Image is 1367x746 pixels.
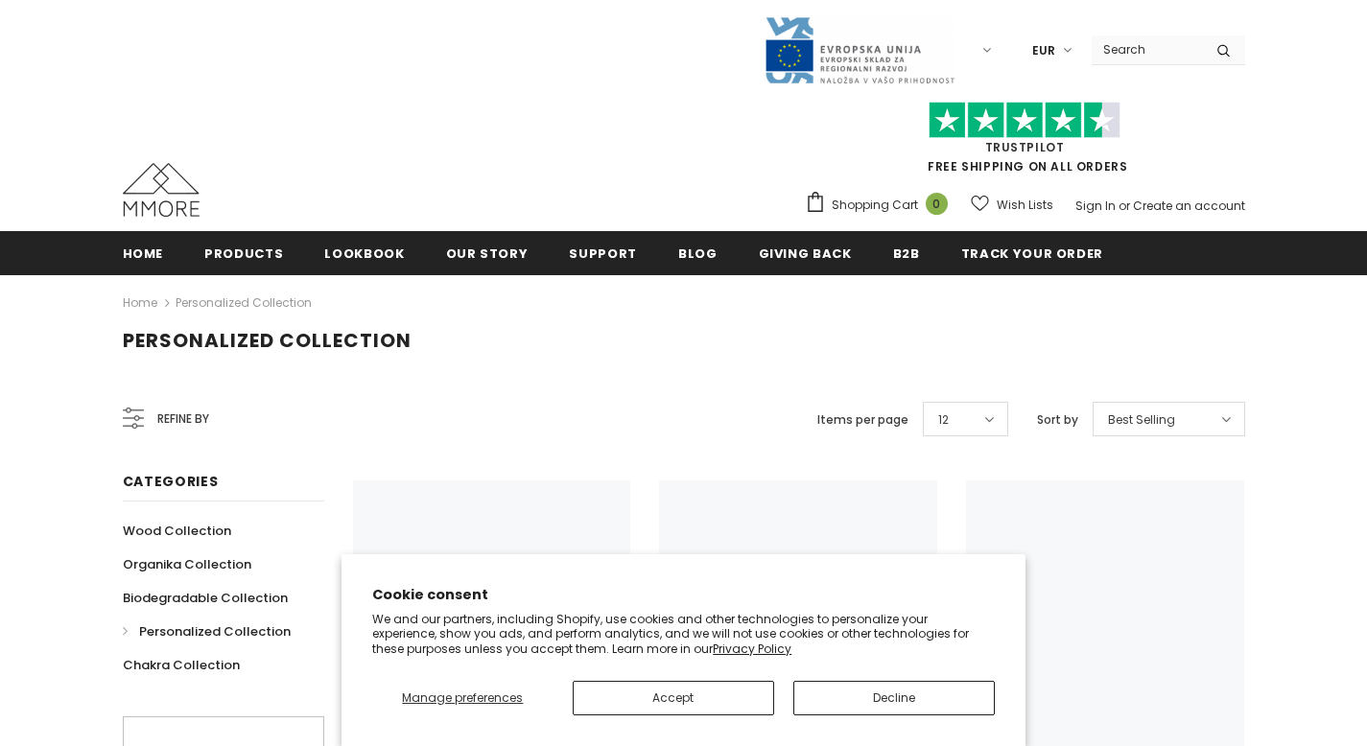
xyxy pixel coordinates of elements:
span: Lookbook [324,245,404,263]
a: Wish Lists [971,188,1053,221]
span: Manage preferences [402,689,523,706]
a: support [569,231,637,274]
a: Javni Razpis [764,41,955,58]
span: Our Story [446,245,529,263]
span: 0 [926,193,948,215]
span: support [569,245,637,263]
span: Wish Lists [997,196,1053,215]
p: We and our partners, including Shopify, use cookies and other technologies to personalize your ex... [372,612,995,657]
span: Home [123,245,164,263]
button: Accept [573,681,774,715]
h2: Cookie consent [372,585,995,605]
span: Personalized Collection [123,327,412,354]
a: Biodegradable Collection [123,581,288,615]
a: Blog [678,231,718,274]
a: Giving back [759,231,852,274]
a: Chakra Collection [123,648,240,682]
button: Decline [793,681,995,715]
span: Shopping Cart [832,196,918,215]
span: Refine by [157,408,209,430]
span: 12 [938,410,949,430]
label: Items per page [817,410,908,430]
a: Our Story [446,231,529,274]
a: Privacy Policy [713,641,791,657]
a: Organika Collection [123,548,251,581]
span: Organika Collection [123,555,251,573]
span: Blog [678,245,718,263]
a: Track your order [961,231,1103,274]
span: EUR [1032,41,1055,60]
a: Home [123,291,157,315]
a: B2B [893,231,920,274]
span: Categories [123,472,219,491]
img: MMORE Cases [123,163,200,217]
span: B2B [893,245,920,263]
a: Products [204,231,283,274]
span: Biodegradable Collection [123,589,288,607]
label: Sort by [1037,410,1078,430]
span: Track your order [961,245,1103,263]
span: Best Selling [1108,410,1175,430]
span: FREE SHIPPING ON ALL ORDERS [805,110,1245,175]
input: Search Site [1092,35,1202,63]
span: Wood Collection [123,522,231,540]
span: Products [204,245,283,263]
a: Sign In [1075,198,1116,214]
button: Manage preferences [372,681,553,715]
a: Create an account [1133,198,1245,214]
a: Home [123,231,164,274]
a: Personalized Collection [123,615,291,648]
span: Personalized Collection [139,622,291,641]
a: Wood Collection [123,514,231,548]
img: Javni Razpis [764,15,955,85]
span: or [1119,198,1130,214]
a: Shopping Cart 0 [805,191,957,220]
a: Lookbook [324,231,404,274]
a: Personalized Collection [176,294,312,311]
a: Trustpilot [985,139,1065,155]
img: Trust Pilot Stars [929,102,1120,139]
span: Giving back [759,245,852,263]
span: Chakra Collection [123,656,240,674]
